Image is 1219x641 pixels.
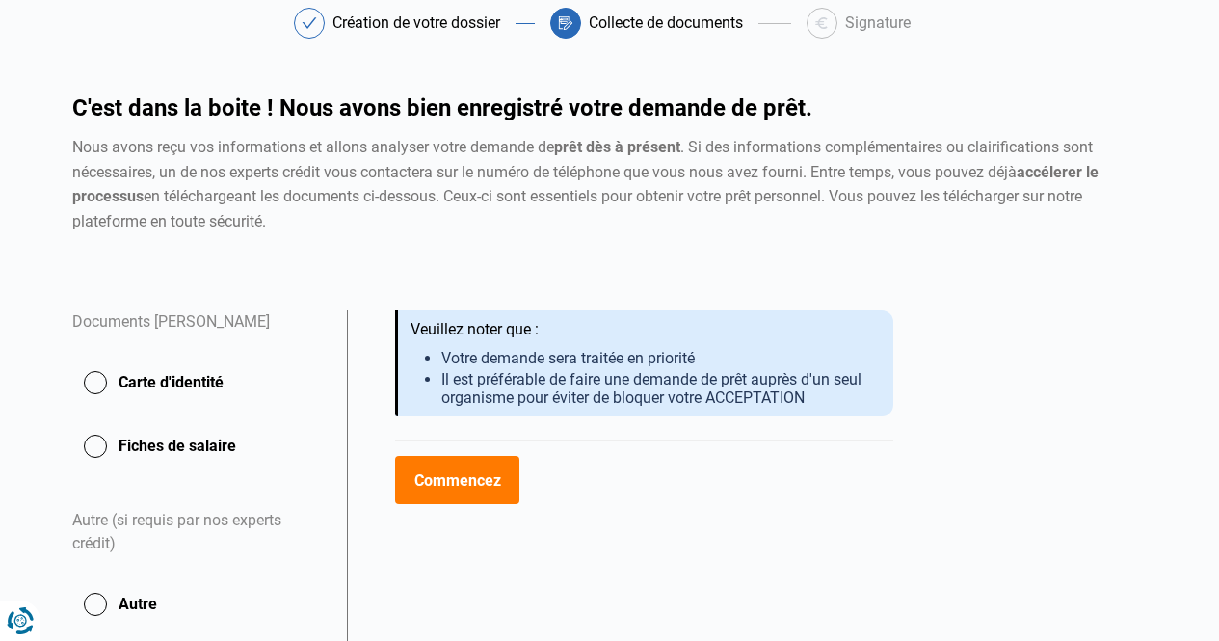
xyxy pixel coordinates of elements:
button: Fiches de salaire [72,422,324,470]
button: Commencez [395,456,519,504]
button: Autre [72,580,324,628]
li: Il est préférable de faire une demande de prêt auprès d'un seul organisme pour éviter de bloquer ... [441,370,879,407]
div: Création de votre dossier [332,15,500,31]
div: Collecte de documents [589,15,743,31]
li: Votre demande sera traitée en priorité [441,349,879,367]
div: Nous avons reçu vos informations et allons analyser votre demande de . Si des informations complé... [72,135,1148,233]
div: Veuillez noter que : [411,320,879,339]
div: Signature [845,15,911,31]
h1: C'est dans la boite ! Nous avons bien enregistré votre demande de prêt. [72,96,1148,120]
div: Autre (si requis par nos experts crédit) [72,486,324,580]
strong: prêt dès à présent [554,138,680,156]
button: Carte d'identité [72,359,324,407]
div: Documents [PERSON_NAME] [72,310,324,359]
